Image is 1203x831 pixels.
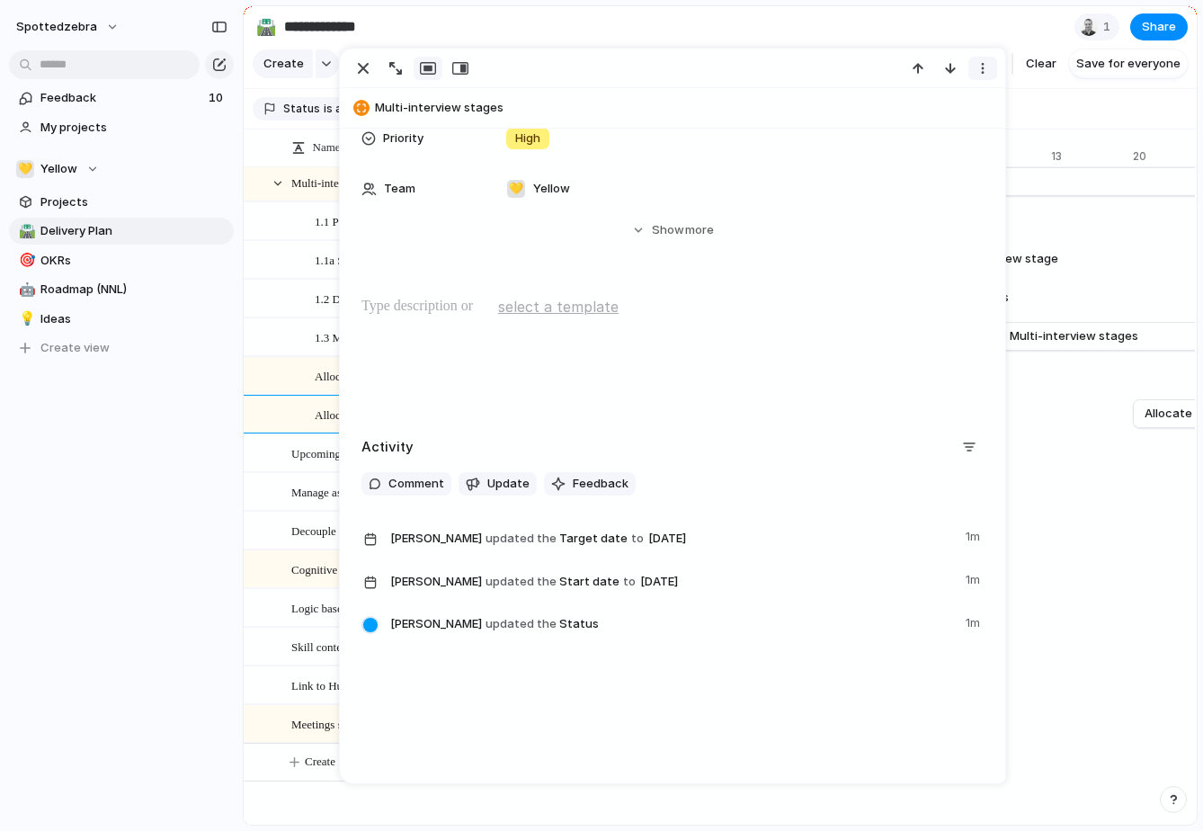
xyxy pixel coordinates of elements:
span: Ideas [40,310,227,328]
button: 🎯 [16,252,34,270]
span: Save for everyone [1076,55,1181,73]
div: 💡 [19,308,31,329]
span: Priority [383,130,423,147]
span: [PERSON_NAME] [390,530,482,548]
span: Team [384,180,415,198]
span: Target date [390,524,955,551]
button: select a template [495,293,621,320]
div: 💛 [16,160,34,178]
div: 6 [969,148,1051,165]
span: 10 [209,89,227,107]
span: 1.2 Draft projects [315,288,397,308]
span: Start date [390,567,955,594]
span: 1.3 Multi-interview stages [993,327,1138,345]
button: Create view [9,335,234,362]
span: [DATE] [644,528,691,550]
span: spottedzebra [16,18,97,36]
button: Multi-interview stages [348,94,997,122]
button: Create [253,49,313,78]
span: [PERSON_NAME] [390,615,482,633]
span: is [324,101,333,117]
span: any of [333,101,368,117]
button: Save for everyone [1069,49,1188,78]
span: Name [313,138,341,156]
a: Feedback10 [9,85,234,112]
button: 💛Yellow [9,156,234,183]
span: Multi-interview stages [375,99,997,117]
span: Share [1142,18,1176,36]
span: Status [390,611,955,636]
span: High [515,130,540,147]
span: Clear [1026,55,1056,73]
span: My projects [40,119,227,137]
span: Feedback [40,89,203,107]
button: isany of [320,99,371,119]
button: spottedzebra [8,13,129,41]
span: Allocate skills to interview stages [315,404,472,424]
span: Feedback [573,475,628,493]
button: Create [262,744,721,781]
span: select a template [498,296,619,317]
a: My projects [9,114,234,141]
span: 1.1 Project creation flow [315,210,431,231]
div: 🛣️ [256,14,276,39]
span: Create [263,55,304,73]
span: 1m [966,611,984,632]
span: 1.3 Multi-interview stages [315,326,438,347]
span: 1m [966,567,984,589]
button: Comment [361,472,451,496]
span: to [623,573,636,591]
div: 🤖 [19,280,31,300]
span: updated the [486,530,557,548]
button: Showmore [361,214,984,246]
span: 1m [966,524,984,546]
span: Show [652,221,684,239]
a: 🤖Roadmap (NNL) [9,276,234,303]
button: 🤖 [16,281,34,299]
button: Feedback [544,472,636,496]
span: OKRs [40,252,227,270]
a: Projects [9,189,234,216]
a: 💡Ideas [9,306,234,333]
button: 💡 [16,310,34,328]
div: 13 [1051,148,1133,165]
button: Clear [1019,49,1064,78]
span: Roadmap (NNL) [40,281,227,299]
div: 💛 [507,180,525,198]
span: [PERSON_NAME] [390,573,482,591]
span: Allocate skills to interview stages [315,365,472,386]
span: Yellow [40,160,77,178]
div: 🛣️ [19,221,31,242]
button: 🛣️ [252,13,281,41]
div: 🎯 [19,250,31,271]
span: Projects [40,193,227,211]
a: 🛣️Delivery Plan [9,218,234,245]
span: Create view [40,339,110,357]
span: Delivery Plan [40,222,227,240]
button: Update [459,472,537,496]
span: [DATE] [636,571,683,593]
h2: Activity [361,437,414,458]
span: Status [283,101,320,117]
span: Update [487,475,530,493]
span: Comment [388,475,444,493]
span: Create [305,753,335,771]
span: more [685,221,714,239]
span: Yellow [533,180,570,198]
span: updated the [486,615,557,633]
span: to [631,530,644,548]
button: 🛣️ [16,222,34,240]
span: 1.1a Single interivew stage [315,249,441,270]
span: 1 [1103,18,1116,36]
button: Share [1130,13,1188,40]
span: updated the [486,573,557,591]
a: 🎯OKRs [9,247,234,274]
